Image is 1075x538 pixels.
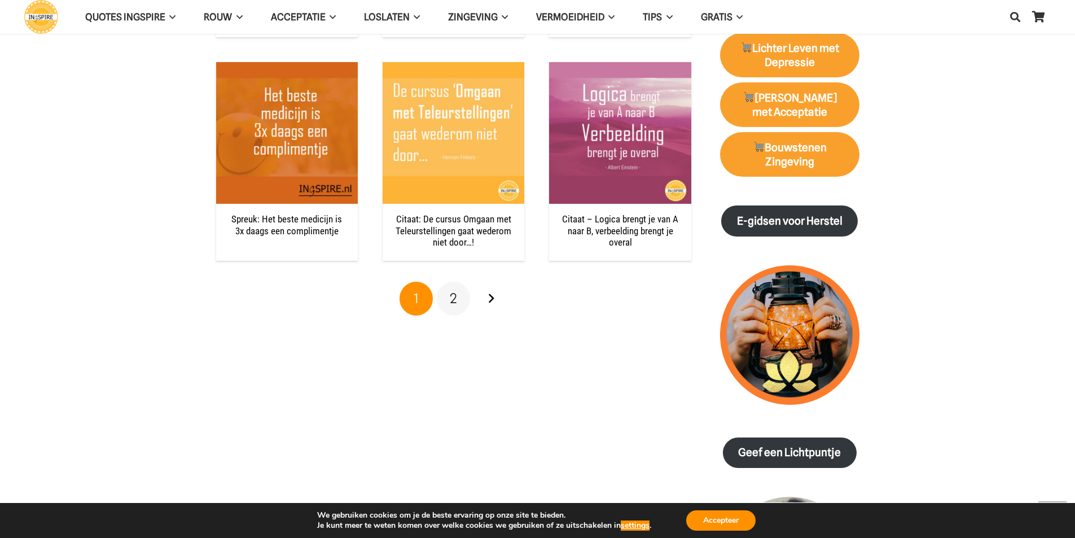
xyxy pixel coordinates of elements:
a: Pagina 2 [437,282,471,316]
img: Citaat: De cursus Omgaan met Teleurstellingen gaat wederom niet door...! [383,62,524,204]
a: AcceptatieAcceptatie Menu [257,3,350,32]
p: We gebruiken cookies om je de beste ervaring op onze site te bieden. [317,510,651,520]
img: Citaat: Logica brengt je van A naar B, verbeelding brengt je overal. [549,62,691,204]
a: 🛒Bouwstenen Zingeving [720,132,859,177]
button: Accepteer [686,510,756,531]
a: Geef een Lichtpuntje [723,438,857,469]
span: Loslaten Menu [410,3,420,31]
a: GRATISGRATIS Menu [687,3,757,32]
a: LoslatenLoslaten Menu [350,3,434,32]
a: Terug naar top [1038,501,1067,530]
strong: [PERSON_NAME] met Acceptatie [743,91,837,119]
a: ZingevingZingeving Menu [434,3,522,32]
span: Loslaten [364,11,410,23]
a: E-gidsen voor Herstel [721,205,858,237]
img: 🛒 [743,91,754,102]
span: GRATIS Menu [732,3,743,31]
strong: E-gidsen voor Herstel [737,215,843,228]
strong: Geef een Lichtpuntje [738,446,841,459]
img: Spreuk: Het beste medicijn is 3x daags een complimentje [216,62,358,204]
span: ROUW [204,11,232,23]
span: QUOTES INGSPIRE Menu [165,3,175,31]
span: QUOTES INGSPIRE [85,11,165,23]
strong: Lichter Leven met Depressie [740,42,839,69]
span: Acceptatie [271,11,326,23]
a: Citaat: De cursus Omgaan met Teleurstellingen gaat wederom niet door…! [383,62,524,204]
button: settings [621,520,650,531]
a: QUOTES INGSPIREQUOTES INGSPIRE Menu [71,3,190,32]
p: Je kunt meer te weten komen over welke cookies we gebruiken of ze uitschakelen in . [317,520,651,531]
a: Citaat – Logica brengt je van A naar B, verbeelding brengt je overal [549,62,691,204]
span: Zingeving Menu [498,3,508,31]
span: Pagina 1 [400,282,433,316]
span: 1 [414,290,419,307]
span: 2 [450,290,457,307]
span: TIPS [643,11,662,23]
a: Spreuk: Het beste medicijn is 3x daags een complimentje [231,213,342,236]
span: Acceptatie Menu [326,3,336,31]
span: TIPS Menu [662,3,672,31]
img: 🛒 [753,141,764,152]
a: 🛒Lichter Leven met Depressie [720,33,859,78]
span: VERMOEIDHEID Menu [604,3,615,31]
span: Zingeving [448,11,498,23]
span: GRATIS [701,11,732,23]
a: VERMOEIDHEIDVERMOEIDHEID Menu [522,3,629,32]
img: 🛒 [741,42,752,53]
a: Citaat: De cursus Omgaan met Teleurstellingen gaat wederom niet door…! [396,213,511,248]
a: Citaat – Logica brengt je van A naar B, verbeelding brengt je overal [562,213,678,248]
span: ROUW Menu [232,3,242,31]
strong: Bouwstenen Zingeving [752,141,827,168]
a: Zoeken [1004,3,1026,31]
img: lichtpuntjes voor in donkere tijden [720,265,859,405]
a: TIPSTIPS Menu [629,3,686,32]
a: ROUWROUW Menu [190,3,256,32]
a: 🛒[PERSON_NAME] met Acceptatie [720,82,859,128]
span: VERMOEIDHEID [536,11,604,23]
